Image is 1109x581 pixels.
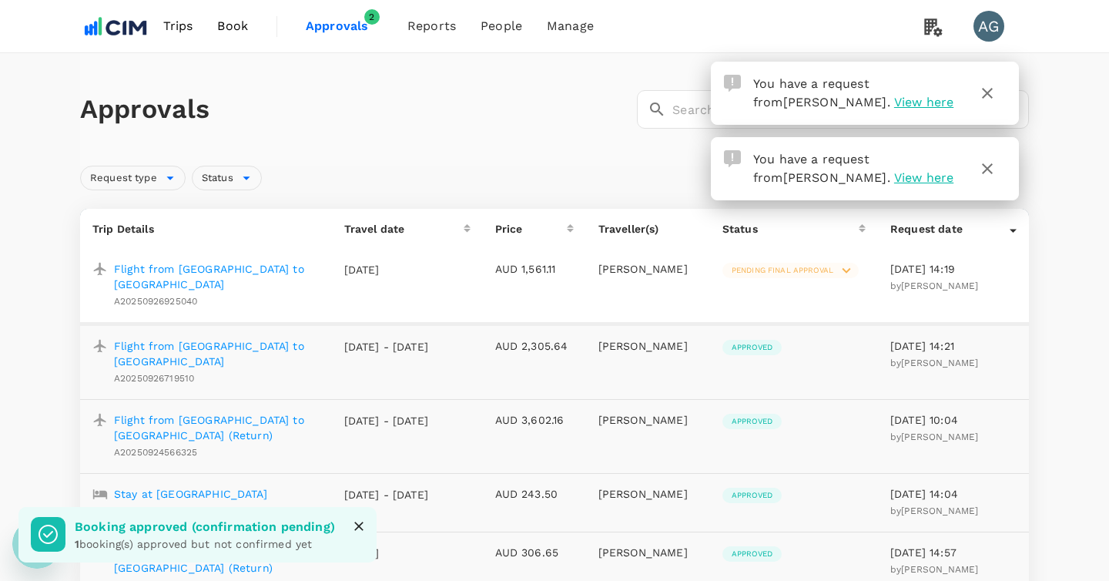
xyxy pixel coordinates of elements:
p: Trip Details [92,221,320,237]
span: by [890,564,978,575]
img: CIM ENVIRONMENTAL PTY LTD [80,9,151,43]
p: [DATE] - [DATE] [344,339,429,354]
span: Approved [722,342,782,353]
div: AG [973,11,1004,42]
p: Booking approved (confirmation pending) [75,518,335,536]
p: [DATE] 10:04 [890,412,1017,428]
div: Status [192,166,262,190]
span: by [890,280,978,291]
span: [PERSON_NAME] [901,432,978,442]
div: Status [722,221,859,237]
img: Approval Request [724,75,741,92]
a: Stay at [GEOGRAPHIC_DATA] [114,486,267,502]
span: A20250926719510 [114,373,194,384]
span: H2025091121826 [114,505,188,516]
div: Travel date [344,221,464,237]
p: [PERSON_NAME] [598,261,698,277]
p: [DATE] - [DATE] [344,487,429,502]
p: [DATE] [344,546,429,561]
span: by [890,432,978,442]
a: Flight from [GEOGRAPHIC_DATA] to [GEOGRAPHIC_DATA] [114,261,320,292]
p: Traveller(s) [598,221,698,237]
span: Approvals [306,17,383,35]
button: Close [347,515,370,538]
span: Reports [407,17,456,35]
div: Price [495,221,567,237]
b: 1 [75,538,79,550]
span: Approved [722,490,782,501]
span: Status [193,171,243,186]
span: [PERSON_NAME] [783,95,887,109]
span: [PERSON_NAME] [783,170,887,185]
p: [DATE] 14:19 [890,261,1017,277]
span: You have a request from . [753,152,890,185]
p: [DATE] [344,262,429,277]
span: Book [217,17,248,35]
span: Manage [547,17,594,35]
span: Approved [722,549,782,559]
iframe: Button to launch messaging window [12,519,62,569]
p: AUD 2,305.64 [495,338,574,354]
a: Flight from [GEOGRAPHIC_DATA] to [GEOGRAPHIC_DATA] (Return) [114,412,320,443]
span: You have a request from . [753,76,890,109]
p: [PERSON_NAME] [598,338,698,354]
span: [PERSON_NAME] [901,358,978,368]
span: Request type [81,171,166,186]
span: [PERSON_NAME] [901,564,978,575]
input: Search by travellers, trips, or destination [672,90,1029,129]
p: AUD 243.50 [495,486,574,502]
span: View here [894,170,953,185]
h1: Approvals [80,93,631,126]
a: Flight from [GEOGRAPHIC_DATA] to [GEOGRAPHIC_DATA] [114,338,320,369]
p: [PERSON_NAME] [598,545,698,560]
img: Approval Request [724,150,741,167]
span: Trips [163,17,193,35]
span: by [890,505,978,516]
span: Approved [722,416,782,427]
span: by [890,358,978,368]
div: Request type [80,166,186,190]
span: A20250926925040 [114,296,197,307]
p: booking(s) approved but not confirmed yet [75,536,335,552]
p: [PERSON_NAME] [598,412,698,428]
div: Request date [890,221,1010,237]
p: AUD 3,602.16 [495,412,574,428]
p: [PERSON_NAME] [598,486,698,502]
span: A20250924566325 [114,447,197,458]
span: People [481,17,522,35]
div: Pending final approval [722,263,859,278]
p: [DATE] - [DATE] [344,413,429,428]
span: Pending final approval [722,265,843,276]
p: AUD 306.65 [495,545,574,560]
span: [PERSON_NAME] [901,505,978,516]
span: View here [894,95,953,109]
p: [DATE] 14:21 [890,338,1017,354]
span: 2 [364,9,380,25]
p: [DATE] 14:57 [890,545,1017,560]
p: [DATE] 14:04 [890,486,1017,502]
span: [PERSON_NAME] [901,280,978,291]
p: AUD 1,561.11 [495,261,574,277]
